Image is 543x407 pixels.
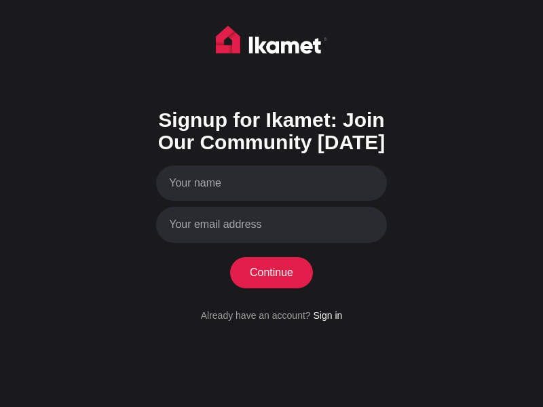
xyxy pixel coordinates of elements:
input: Your name [156,166,387,201]
a: Sign in [313,310,342,321]
h1: Signup for Ikamet: Join Our Community [DATE] [156,109,387,153]
input: Your email address [156,207,387,243]
span: Already have an account? [201,310,311,321]
img: Ikamet home [216,26,327,60]
button: Continue [230,257,313,288]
